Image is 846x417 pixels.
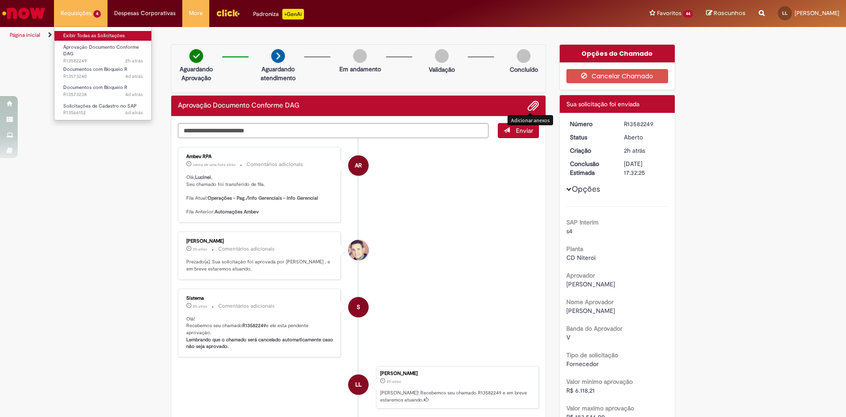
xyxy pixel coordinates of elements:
b: Valor maximo aprovação [566,404,634,412]
span: [PERSON_NAME] [795,9,839,17]
img: img-circle-grey.png [517,49,531,63]
time: 30/09/2025 16:01:42 [193,162,235,167]
span: s4 [566,227,573,235]
b: Banda do Aprovador [566,324,623,332]
img: check-circle-green.png [189,49,203,63]
b: Lembrando que o chamado será cancelado automaticamente caso não seja aprovado. [186,336,335,350]
span: Fornecedor [566,360,599,368]
h2: Aprovação Documento Conforme DAG Histórico de tíquete [178,102,300,110]
span: Enviar [516,127,533,135]
span: AR [355,155,362,176]
span: LL [355,374,361,395]
button: Cancelar Chamado [566,69,669,83]
span: Requisições [61,9,92,18]
time: 30/09/2025 15:32:25 [193,247,207,252]
textarea: Digite sua mensagem aqui... [178,123,488,138]
p: Em andamento [339,65,381,73]
span: Solicitações de Cadastro no SAP [63,103,137,109]
div: [PERSON_NAME] [380,371,534,376]
b: Automações Ambev [215,208,259,215]
div: Aberto [624,133,665,142]
a: Rascunhos [706,9,746,18]
span: 2h atrás [193,247,207,252]
span: Rascunhos [714,9,746,17]
dt: Conclusão Estimada [563,159,618,177]
span: R13573240 [63,73,143,80]
p: Olá! Recebemos seu chamado e ele esta pendente aprovação. [186,316,334,351]
b: Operações - Pag./Info Gerenciais - Info Gerencial [208,195,318,201]
span: 2h atrás [387,379,401,384]
time: 27/09/2025 17:18:04 [125,91,143,98]
span: CD Niteroi [566,254,596,262]
span: More [189,9,203,18]
span: Favoritos [657,9,681,18]
p: Aguardando Aprovação [175,65,218,82]
span: R13566152 [63,109,143,116]
span: Documentos com Bloqueio R [63,84,127,91]
span: 2h atrás [125,58,143,64]
b: Nome Aprovador [566,298,614,306]
span: R$ 6.118,21 [566,386,595,394]
div: [PERSON_NAME] [186,239,334,244]
div: Opções do Chamado [560,45,675,62]
div: [DATE] 17:32:25 [624,159,665,177]
ul: Requisições [54,27,152,120]
span: 4d atrás [125,91,143,98]
p: Concluído [510,65,538,74]
span: Despesas Corporativas [114,9,176,18]
img: arrow-next.png [271,49,285,63]
div: Lucinei Vicente Lima [348,375,369,395]
span: Sua solicitação foi enviada [566,100,639,108]
p: Validação [429,65,455,74]
span: 44 [683,10,693,18]
span: [PERSON_NAME] [566,307,615,315]
span: Aprovação Documento Conforme DAG [63,44,139,58]
p: [PERSON_NAME]! Recebemos seu chamado R13582249 e em breve estaremos atuando. [380,390,534,403]
b: Planta [566,245,583,253]
time: 30/09/2025 15:18:38 [125,58,143,64]
a: Página inicial [10,31,40,39]
span: cerca de uma hora atrás [193,162,235,167]
time: 27/09/2025 17:23:49 [125,73,143,80]
span: V [566,333,570,341]
a: Exibir Todas as Solicitações [54,31,152,41]
span: Documentos com Bloqueio R [63,66,127,73]
b: R13582249 [242,322,266,329]
div: Paulo Avelino De Souza Lima [348,240,369,260]
span: 2h atrás [193,304,207,309]
button: Adicionar anexos [527,100,539,112]
dt: Criação [563,146,618,155]
ul: Trilhas de página [7,27,558,43]
p: Prezado(a), Sua solicitação foi aprovada por [PERSON_NAME] , e em breve estaremos atuando. [186,259,334,272]
dt: Status [563,133,618,142]
img: click_logo_yellow_360x200.png [216,6,240,19]
span: R13573238 [63,91,143,98]
div: Sistema [186,296,334,301]
b: Aprovador [566,271,595,279]
div: R13582249 [624,120,665,128]
p: Aguardando atendimento [257,65,300,82]
b: Valor minimo aprovação [566,378,633,386]
div: Ambev RPA [348,155,369,176]
b: Lucinei [195,174,211,181]
span: R13582249 [63,58,143,65]
a: Aberto R13582249 : Aprovação Documento Conforme DAG [54,42,152,62]
p: +GenAi [282,9,304,19]
img: ServiceNow [1,4,46,22]
div: Ambev RPA [186,154,334,159]
small: Comentários adicionais [218,302,275,310]
dt: Número [563,120,618,128]
span: 4 [93,10,101,18]
a: Aberto R13573238 : Documentos com Bloqueio R [54,83,152,99]
time: 30/09/2025 15:18:50 [193,304,207,309]
span: S [357,297,360,318]
b: Tipo de solicitação [566,351,618,359]
li: Lucinei Vicente Lima [178,366,539,409]
img: img-circle-grey.png [435,49,449,63]
time: 30/09/2025 15:18:37 [624,147,645,154]
span: 2h atrás [624,147,645,154]
div: Adicionar anexos [508,115,553,125]
span: LL [782,10,788,16]
a: Aberto R13566152 : Solicitações de Cadastro no SAP [54,101,152,118]
span: 4d atrás [125,73,143,80]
